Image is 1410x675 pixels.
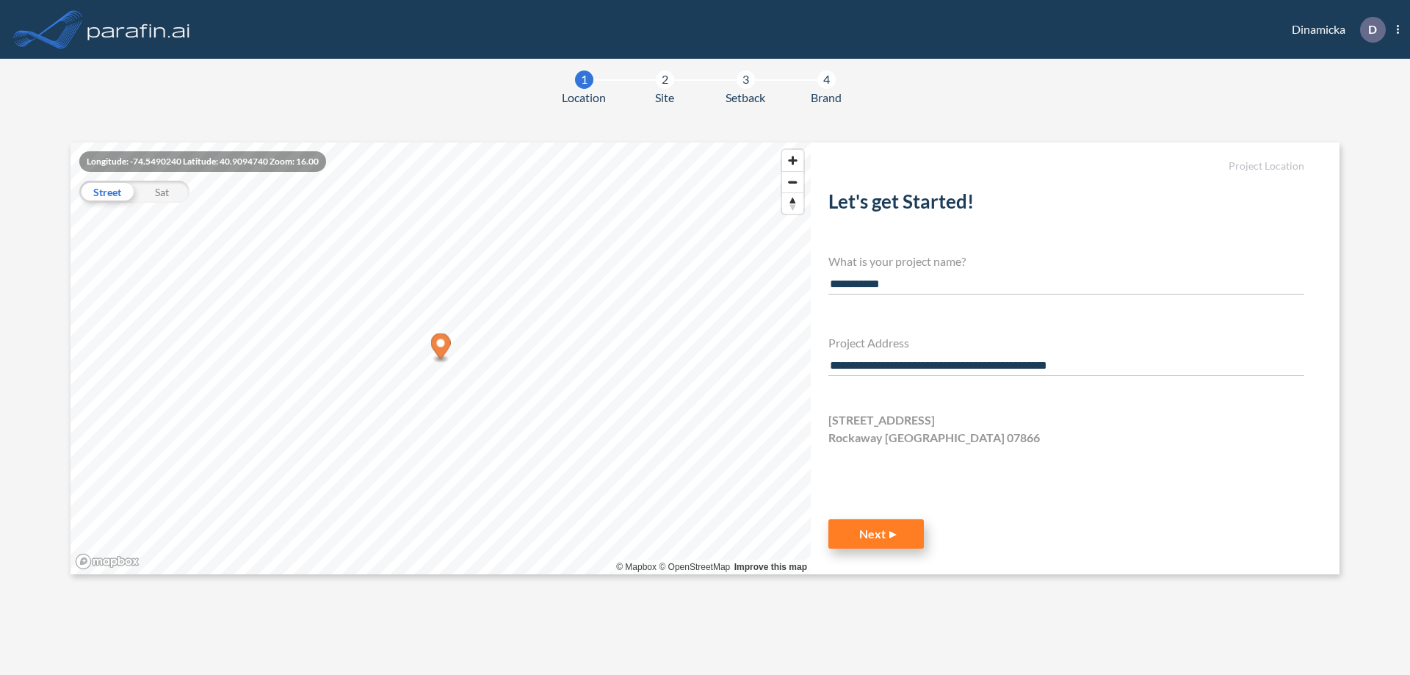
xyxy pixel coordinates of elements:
div: Sat [134,181,189,203]
h2: Let's get Started! [828,190,1304,219]
a: Improve this map [734,562,807,572]
canvas: Map [70,142,811,574]
span: Setback [726,89,765,107]
h5: Project Location [828,160,1304,173]
div: 1 [575,71,593,89]
button: Next [828,519,924,549]
button: Reset bearing to north [782,192,803,214]
div: Street [79,181,134,203]
div: 3 [737,71,755,89]
p: D [1368,23,1377,36]
div: Longitude: -74.5490240 Latitude: 40.9094740 Zoom: 16.00 [79,151,326,172]
button: Zoom in [782,150,803,171]
span: Rockaway [GEOGRAPHIC_DATA] 07866 [828,429,1040,447]
div: 4 [817,71,836,89]
span: Brand [811,89,842,107]
h4: Project Address [828,336,1304,350]
img: logo [84,15,193,44]
div: Map marker [431,333,451,364]
button: Zoom out [782,171,803,192]
div: Dinamicka [1270,17,1399,43]
h4: What is your project name? [828,254,1304,268]
a: Mapbox homepage [75,553,140,570]
span: Location [562,89,606,107]
div: 2 [656,71,674,89]
span: Zoom out [782,172,803,192]
span: [STREET_ADDRESS] [828,411,935,429]
span: Site [655,89,674,107]
a: OpenStreetMap [659,562,730,572]
span: Reset bearing to north [782,193,803,214]
a: Mapbox [616,562,657,572]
